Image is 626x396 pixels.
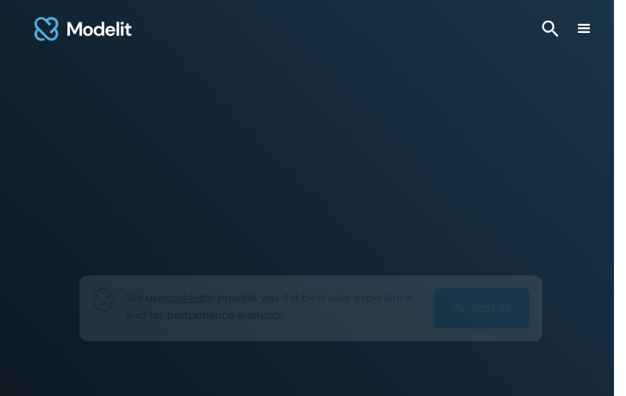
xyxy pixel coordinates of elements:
[32,10,134,48] a: home
[575,19,594,39] div: menu
[126,288,423,324] p: We use to provide you the best user experience and for performance analytics.
[32,10,134,48] img: modelit logo
[434,288,530,329] a: Accept All
[165,290,204,304] span: cookies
